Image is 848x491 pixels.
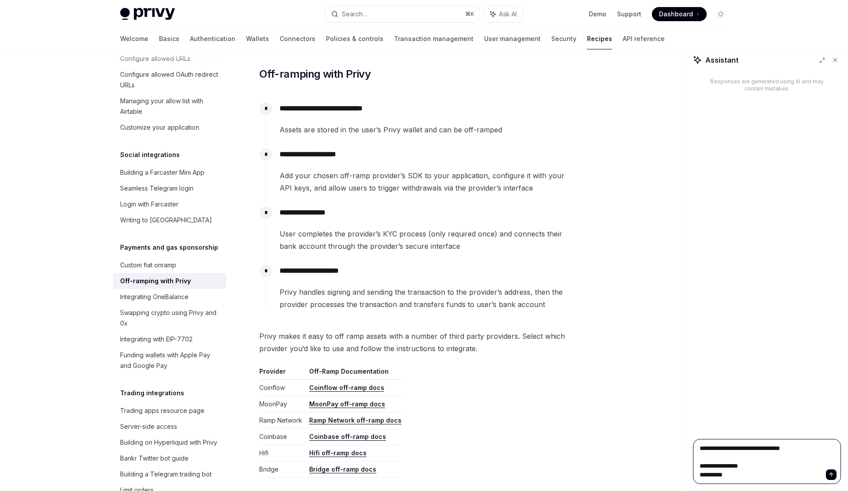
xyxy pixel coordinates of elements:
a: Off-ramping with Privy [113,273,226,289]
span: ⌘ K [465,11,474,18]
a: Login with Farcaster [113,196,226,212]
a: Policies & controls [326,28,383,49]
img: light logo [120,8,175,20]
div: Login with Farcaster [120,199,178,210]
h5: Trading integrations [120,388,184,398]
span: Add your chosen off-ramp provider’s SDK to your application, configure it with your API keys, and... [280,169,577,194]
a: Bridge off-ramp docs [309,465,376,473]
a: Swapping crypto using Privy and 0x [113,305,226,331]
div: Off-ramping with Privy [120,276,191,286]
div: Trading apps resource page [120,405,204,416]
div: Customize your application [120,122,199,133]
span: Ask AI [499,10,517,19]
a: Customize your application [113,120,226,135]
a: Coinbase off-ramp docs [309,433,386,441]
a: Server-side access [113,419,226,435]
div: Building a Farcaster Mini App [120,167,204,178]
div: Bankr Twitter bot guide [120,453,189,464]
button: Send message [826,469,837,480]
a: Building on Hyperliquid with Privy [113,435,226,450]
a: Support [617,10,641,19]
th: Provider [259,367,306,380]
span: Off-ramping with Privy [259,67,371,81]
td: Coinbase [259,429,306,445]
td: Hifi [259,445,306,461]
div: Integrating with EIP-7702 [120,334,193,345]
div: Building a Telegram trading bot [120,469,212,480]
a: MoonPay off-ramp docs [309,400,385,408]
span: Privy handles signing and sending the transaction to the provider’s address, then the provider pr... [280,286,577,311]
div: Swapping crypto using Privy and 0x [120,307,221,329]
a: Ramp Network off-ramp docs [309,416,401,424]
div: Responses are generated using AI and may contain mistakes. [707,78,827,92]
a: Building a Farcaster Mini App [113,165,226,180]
a: Funding wallets with Apple Pay and Google Pay [113,347,226,374]
td: Ramp Network [259,412,306,429]
h5: Social integrations [120,150,180,160]
a: Connectors [280,28,315,49]
a: Transaction management [394,28,473,49]
span: Assistant [705,55,738,65]
a: API reference [623,28,665,49]
a: Authentication [190,28,235,49]
button: Ask AI [484,6,523,22]
span: Privy makes it easy to off ramp assets with a number of third party providers. Select which provi... [259,330,578,355]
a: Trading apps resource page [113,403,226,419]
div: Configure allowed OAuth redirect URLs [120,69,221,90]
h5: Payments and gas sponsorship [120,242,218,253]
div: Seamless Telegram login [120,183,193,194]
a: Writing to [GEOGRAPHIC_DATA] [113,212,226,228]
a: Configure allowed OAuth redirect URLs [113,67,226,93]
div: Managing your allow list with Airtable [120,96,221,117]
a: Security [551,28,576,49]
a: Basics [159,28,179,49]
a: Integrating OneBalance [113,289,226,305]
td: Bridge [259,461,306,478]
span: Assets are stored in the user’s Privy wallet and can be off-ramped [280,124,577,136]
div: Funding wallets with Apple Pay and Google Pay [120,350,221,371]
a: Custom fiat onramp [113,257,226,273]
a: Integrating with EIP-7702 [113,331,226,347]
a: Seamless Telegram login [113,180,226,196]
a: Coinflow off-ramp docs [309,384,384,392]
div: Custom fiat onramp [120,260,176,270]
div: Building on Hyperliquid with Privy [120,437,217,448]
a: Demo [589,10,606,19]
span: User completes the provider’s KYC process (only required once) and connects their bank account th... [280,228,577,252]
a: User management [484,28,541,49]
div: Server-side access [120,421,177,432]
a: Welcome [120,28,148,49]
td: Coinflow [259,380,306,396]
a: Dashboard [652,7,707,21]
button: Toggle dark mode [714,7,728,21]
th: Off-Ramp Documentation [306,367,401,380]
a: Wallets [246,28,269,49]
a: Hifi off-ramp docs [309,449,367,457]
a: Building a Telegram trading bot [113,466,226,482]
a: Managing your allow list with Airtable [113,93,226,120]
div: Writing to [GEOGRAPHIC_DATA] [120,215,212,225]
div: Integrating OneBalance [120,292,189,302]
button: Search...⌘K [325,6,480,22]
div: Search... [342,9,367,19]
a: Recipes [587,28,612,49]
td: MoonPay [259,396,306,412]
a: Bankr Twitter bot guide [113,450,226,466]
span: Dashboard [659,10,693,19]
